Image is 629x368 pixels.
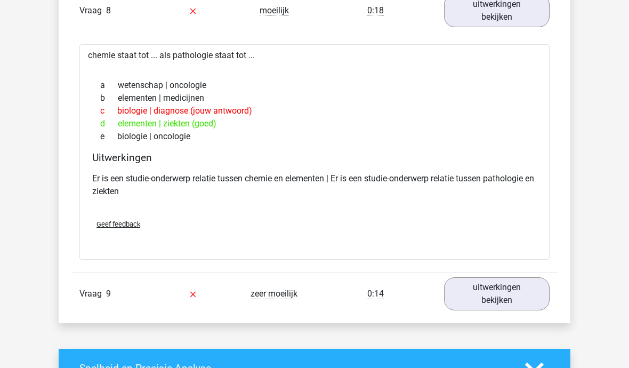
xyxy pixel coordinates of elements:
h4: Uitwerkingen [92,152,537,164]
div: elementen | ziekten (goed) [92,118,537,131]
span: e [100,131,117,143]
div: elementen | medicijnen [92,92,537,105]
span: 0:18 [367,6,384,17]
div: biologie | diagnose (jouw antwoord) [92,105,537,118]
span: d [100,118,118,131]
div: chemie staat tot ... als pathologie staat tot ... [79,45,550,260]
span: c [100,105,117,118]
span: moeilijk [260,6,289,17]
span: zeer moeilijk [251,289,297,300]
span: 8 [106,6,111,16]
span: 9 [106,289,111,299]
span: a [100,79,118,92]
p: Er is een studie-onderwerp relatie tussen chemie en elementen | Er is een studie-onderwerp relati... [92,173,537,198]
span: Vraag [79,288,106,301]
span: Vraag [79,5,106,18]
div: wetenschap | oncologie [92,79,537,92]
span: 0:14 [367,289,384,300]
span: b [100,92,118,105]
span: Geef feedback [96,221,140,229]
div: biologie | oncologie [92,131,537,143]
a: uitwerkingen bekijken [444,278,550,311]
